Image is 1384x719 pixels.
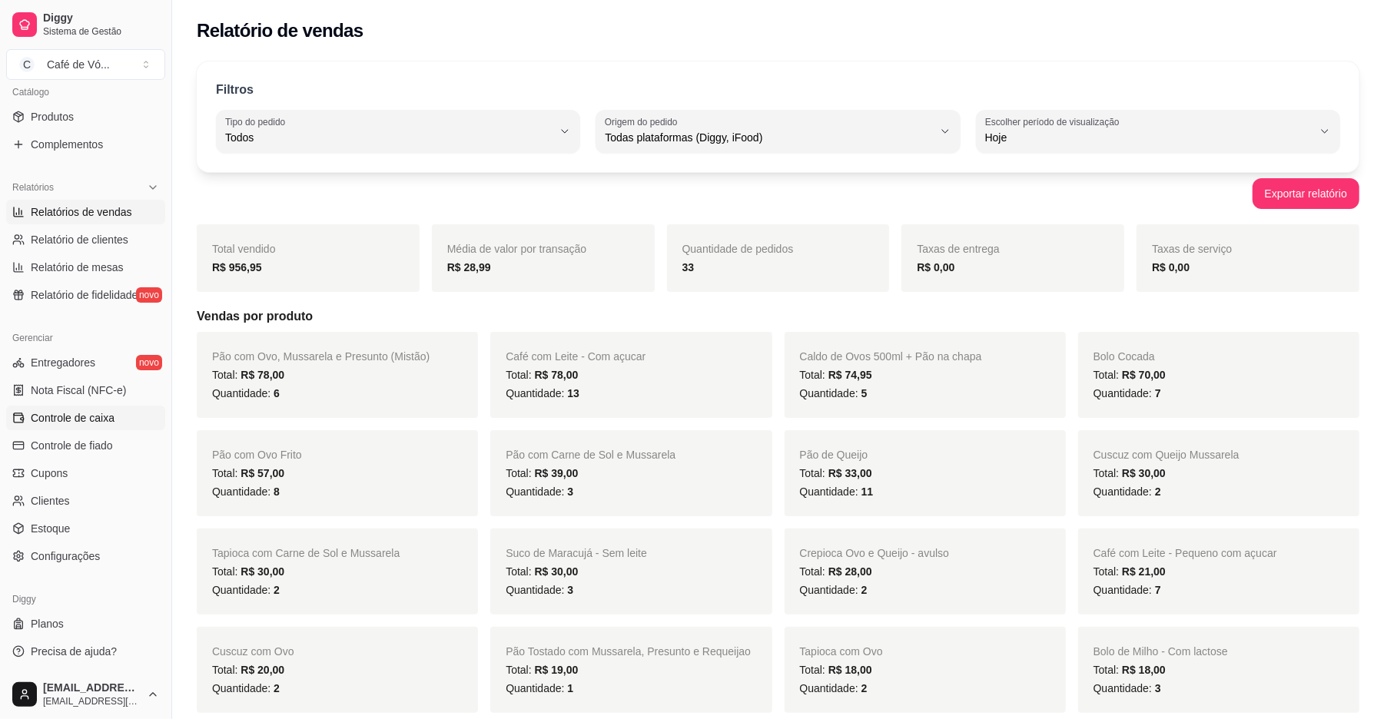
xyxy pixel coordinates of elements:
[800,467,872,479] span: Total:
[861,682,868,694] span: 2
[567,387,579,399] span: 13
[31,493,70,509] span: Clientes
[447,261,491,273] strong: R$ 28,99
[241,664,284,676] span: R$ 20,00
[43,681,141,695] span: [EMAIL_ADDRESS][DOMAIN_NAME]
[6,200,165,224] a: Relatórios de vendas
[828,467,872,479] span: R$ 33,00
[31,410,115,426] span: Controle de caixa
[506,547,647,559] span: Suco de Maracujá - Sem leite
[567,584,573,596] span: 3
[31,137,103,152] span: Complementos
[6,489,165,513] a: Clientes
[1122,369,1166,381] span: R$ 70,00
[19,57,35,72] span: C
[1094,485,1161,498] span: Quantidade:
[6,406,165,430] a: Controle de caixa
[1094,350,1155,363] span: Bolo Cocada
[861,387,868,399] span: 5
[1152,243,1232,255] span: Taxas de serviço
[1094,682,1161,694] span: Quantidade:
[31,521,70,536] span: Estoque
[6,676,165,713] button: [EMAIL_ADDRESS][DOMAIN_NAME][EMAIL_ADDRESS][DOMAIN_NAME]
[197,307,1359,326] h5: Vendas por produto
[212,664,284,676] span: Total:
[6,378,165,403] a: Nota Fiscal (NFC-e)
[225,115,290,128] label: Tipo do pedido
[605,130,932,145] span: Todas plataformas (Diggy, iFood)
[506,645,751,658] span: Pão Tostado com Mussarela, Presunto e Requeijao
[567,485,573,498] span: 3
[1152,261,1190,273] strong: R$ 0,00
[31,466,68,481] span: Cupons
[1094,449,1240,461] span: Cuscuz com Queijo Mussarela
[31,204,132,220] span: Relatórios de vendas
[800,664,872,676] span: Total:
[800,387,868,399] span: Quantidade:
[6,283,165,307] a: Relatório de fidelidadenovo
[6,433,165,458] a: Controle de fiado
[800,682,868,694] span: Quantidade:
[6,255,165,280] a: Relatório de mesas
[241,565,284,578] span: R$ 30,00
[800,547,950,559] span: Crepioca Ovo e Queijo - avulso
[225,130,553,145] span: Todos
[197,18,363,43] h2: Relatório de vendas
[535,369,579,381] span: R$ 78,00
[31,260,124,275] span: Relatório de mesas
[212,565,284,578] span: Total:
[1094,664,1166,676] span: Total:
[535,467,579,479] span: R$ 39,00
[682,261,695,273] strong: 33
[1155,584,1161,596] span: 7
[535,565,579,578] span: R$ 30,00
[800,449,868,461] span: Pão de Queijo
[212,369,284,381] span: Total:
[447,243,586,255] span: Média de valor por transação
[43,695,141,707] span: [EMAIL_ADDRESS][DOMAIN_NAME]
[31,644,117,659] span: Precisa de ajuda?
[1094,369,1166,381] span: Total:
[6,587,165,611] div: Diggy
[6,227,165,252] a: Relatório de clientes
[1253,178,1359,209] button: Exportar relatório
[12,181,54,194] span: Relatórios
[274,485,280,498] span: 8
[212,387,280,399] span: Quantidade:
[1122,467,1166,479] span: R$ 30,00
[985,130,1313,145] span: Hoje
[31,287,138,303] span: Relatório de fidelidade
[800,584,868,596] span: Quantidade:
[1094,467,1166,479] span: Total:
[506,485,573,498] span: Quantidade:
[1094,547,1277,559] span: Café com Leite - Pequeno com açucar
[274,682,280,694] span: 2
[605,115,682,128] label: Origem do pedido
[6,49,165,80] button: Select a team
[917,243,999,255] span: Taxas de entrega
[6,104,165,129] a: Produtos
[800,350,982,363] span: Caldo de Ovos 500ml + Pão na chapa
[31,109,74,124] span: Produtos
[212,547,400,559] span: Tapioca com Carne de Sol e Mussarela
[241,467,284,479] span: R$ 57,00
[212,485,280,498] span: Quantidade:
[506,682,573,694] span: Quantidade:
[1155,485,1161,498] span: 2
[506,449,675,461] span: Pão com Carne de Sol e Mussarela
[985,115,1124,128] label: Escolher período de visualização
[212,682,280,694] span: Quantidade:
[6,80,165,104] div: Catálogo
[212,584,280,596] span: Quantidade:
[212,449,302,461] span: Pão com Ovo Frito
[800,645,883,658] span: Tapioca com Ovo
[6,639,165,664] a: Precisa de ajuda?
[6,6,165,43] a: DiggySistema de Gestão
[800,565,872,578] span: Total:
[861,584,868,596] span: 2
[212,350,430,363] span: Pão com Ovo, Mussarela e Presunto (Mistão)
[1122,664,1166,676] span: R$ 18,00
[917,261,954,273] strong: R$ 0,00
[31,383,126,398] span: Nota Fiscal (NFC-e)
[43,12,159,25] span: Diggy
